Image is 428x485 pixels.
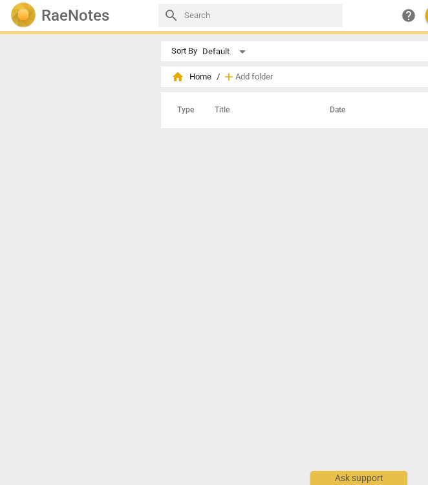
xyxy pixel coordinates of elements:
img: Logo [10,3,36,28]
a: Help [397,4,420,27]
th: Title [199,92,314,129]
span: search [164,8,179,23]
span: Add folder [235,72,273,82]
span: add [222,70,235,83]
div: Sort By [171,46,197,56]
span: home [171,70,184,83]
span: / [217,72,220,82]
span: help [401,8,416,23]
h2: RaeNotes [41,6,109,25]
th: Type [167,92,199,129]
div: Default [202,41,250,62]
div: Ask support [310,471,407,485]
input: Search [184,5,337,26]
a: LogoRaeNotes [10,3,148,28]
span: Home [171,70,211,83]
